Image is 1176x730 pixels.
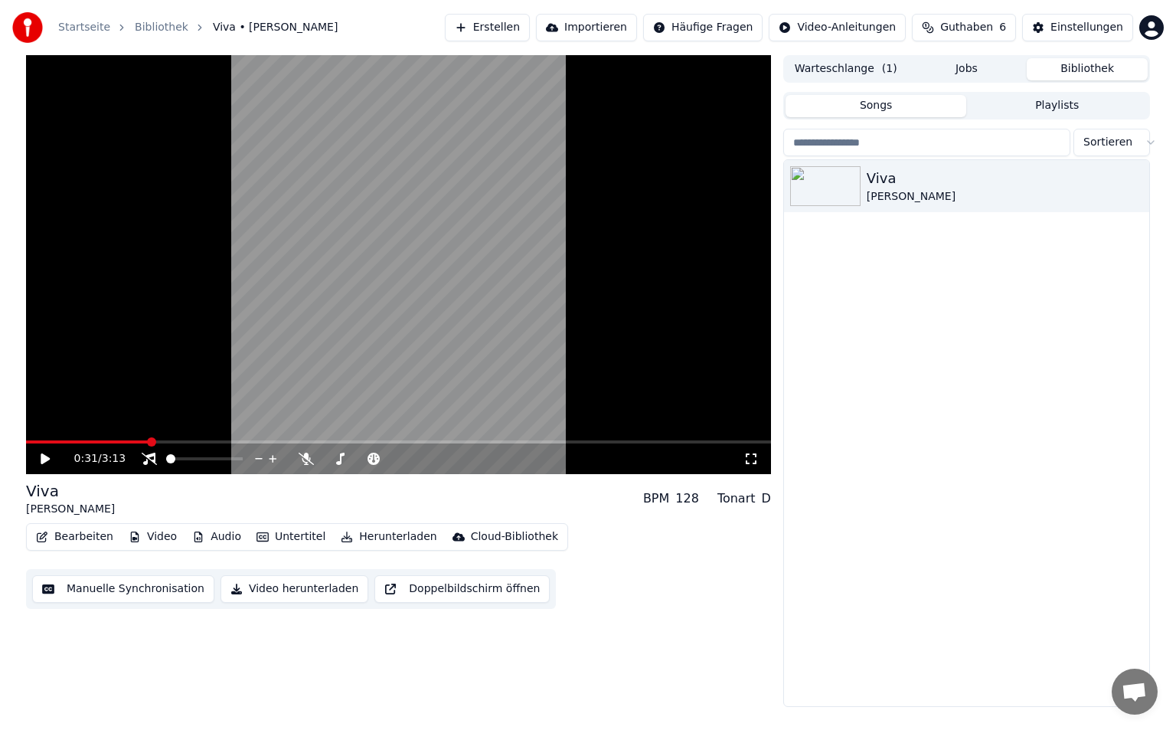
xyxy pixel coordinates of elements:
a: Startseite [58,20,110,35]
div: Viva [867,168,1143,189]
button: Video herunterladen [220,575,368,603]
a: Bibliothek [135,20,188,35]
button: Erstellen [445,14,530,41]
button: Video-Anleitungen [769,14,906,41]
button: Importieren [536,14,637,41]
span: 3:13 [102,451,126,466]
button: Bibliothek [1027,58,1148,80]
button: Manuelle Synchronisation [32,575,214,603]
img: youka [12,12,43,43]
div: 128 [675,489,699,508]
button: Warteschlange [786,58,906,80]
div: Einstellungen [1050,20,1123,35]
div: D [762,489,771,508]
button: Untertitel [250,526,332,548]
div: Viva [26,480,115,502]
button: Video [122,526,183,548]
div: [PERSON_NAME] [867,189,1143,205]
button: Einstellungen [1022,14,1133,41]
span: Viva • [PERSON_NAME] [213,20,338,35]
button: Audio [186,526,247,548]
button: Bearbeiten [30,526,119,548]
button: Guthaben6 [912,14,1016,41]
div: Tonart [717,489,756,508]
span: Sortieren [1083,135,1132,150]
div: Cloud-Bibliothek [471,529,558,545]
span: 6 [999,20,1006,35]
div: [PERSON_NAME] [26,502,115,517]
nav: breadcrumb [58,20,338,35]
button: Herunterladen [335,526,443,548]
span: Guthaben [940,20,993,35]
div: BPM [643,489,669,508]
button: Jobs [906,58,1027,80]
button: Doppelbildschirm öffnen [374,575,550,603]
div: / [74,451,111,466]
div: Chat öffnen [1112,669,1158,715]
span: 0:31 [74,451,98,466]
button: Songs [786,95,967,117]
button: Playlists [966,95,1148,117]
span: ( 1 ) [882,61,897,77]
button: Häufige Fragen [643,14,763,41]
